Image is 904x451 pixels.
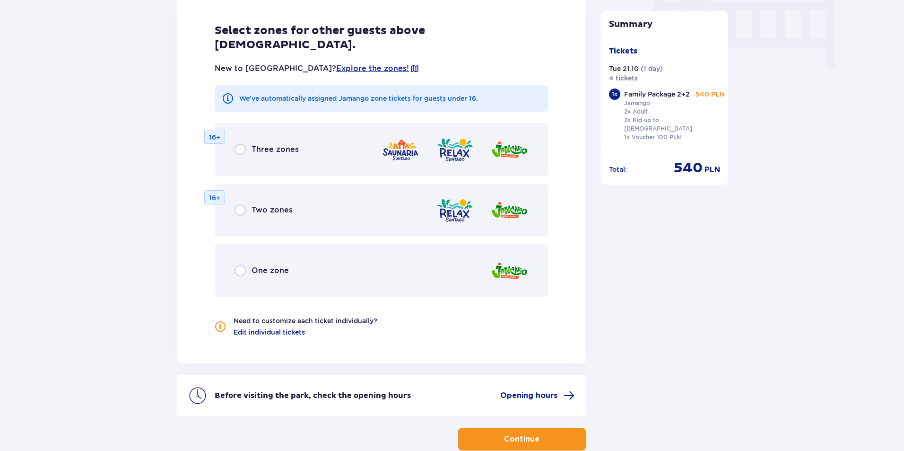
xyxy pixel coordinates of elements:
p: ( 1 day ) [641,64,663,73]
span: Two zones [252,205,293,215]
p: 16+ [209,133,220,142]
span: 540 [674,159,703,177]
h3: Select zones for other guests above [DEMOGRAPHIC_DATA]. [215,24,548,52]
p: Tue 21.10 [609,64,639,73]
img: Jamango [490,257,528,284]
p: 4 tickets [609,73,638,83]
p: New to [GEOGRAPHIC_DATA]? [215,63,419,74]
img: Relax [436,197,474,224]
span: PLN [704,165,720,175]
img: Jamango [490,197,528,224]
img: Saunaria [382,136,419,163]
p: Jamango [624,99,650,107]
p: Need to customize each ticket individually? [234,316,377,326]
p: Total : [609,165,627,174]
p: We've automatically assigned Jamango zone tickets for guests under 16. [239,94,478,103]
a: Opening hours [500,390,574,401]
span: One zone [252,265,289,276]
img: Relax [436,136,474,163]
div: 1 x [609,88,620,100]
p: Tickets [609,46,637,56]
span: Opening hours [500,390,557,401]
a: Explore the zones! [336,63,409,74]
p: 540 PLN [695,89,725,99]
p: Family Package 2+2 [624,89,690,99]
p: Summary [601,19,728,30]
p: Before visiting the park, check the opening hours [215,390,411,401]
img: Jamango [490,136,528,163]
p: Continue [504,434,539,444]
p: 16+ [209,193,220,203]
p: 2x Adult 2x Kid up to [DEMOGRAPHIC_DATA]. 1x Voucher 100 PLN [624,107,694,141]
a: Edit individual tickets [234,327,305,337]
span: Three zones [252,144,299,155]
button: Continue [458,428,586,451]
